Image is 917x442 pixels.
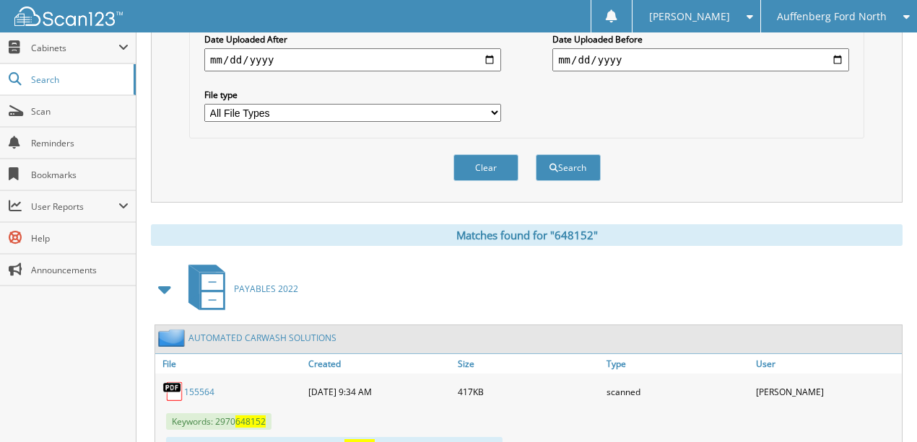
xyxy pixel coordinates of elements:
[204,33,501,45] label: Date Uploaded After
[31,264,129,276] span: Announcements
[752,377,902,406] div: [PERSON_NAME]
[454,377,604,406] div: 417KB
[180,260,298,317] a: PAYABLES 2022
[845,373,917,442] iframe: Chat Widget
[204,89,501,101] label: File type
[752,354,902,374] a: User
[31,169,129,181] span: Bookmarks
[536,154,601,181] button: Search
[777,12,887,21] span: Auffenberg Ford North
[151,224,903,246] div: Matches found for "648152"
[184,386,214,398] a: 155564
[235,415,266,428] span: 648152
[204,48,501,71] input: start
[603,377,752,406] div: scanned
[234,283,298,295] span: PAYABLES 2022
[158,329,188,347] img: folder2.png
[305,377,454,406] div: [DATE] 9:34 AM
[603,354,752,374] a: Type
[305,354,454,374] a: Created
[552,33,849,45] label: Date Uploaded Before
[453,154,518,181] button: Clear
[31,232,129,244] span: Help
[31,42,118,54] span: Cabinets
[14,6,123,26] img: scan123-logo-white.svg
[31,105,129,118] span: Scan
[155,354,305,374] a: File
[552,48,849,71] input: end
[31,74,126,86] span: Search
[31,200,118,213] span: User Reports
[166,413,271,430] span: Keywords: 2970
[454,354,604,374] a: Size
[31,137,129,149] span: Reminders
[162,381,184,402] img: PDF.png
[649,12,730,21] span: [PERSON_NAME]
[188,332,336,344] a: AUTOMATED CARWASH SOLUTIONS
